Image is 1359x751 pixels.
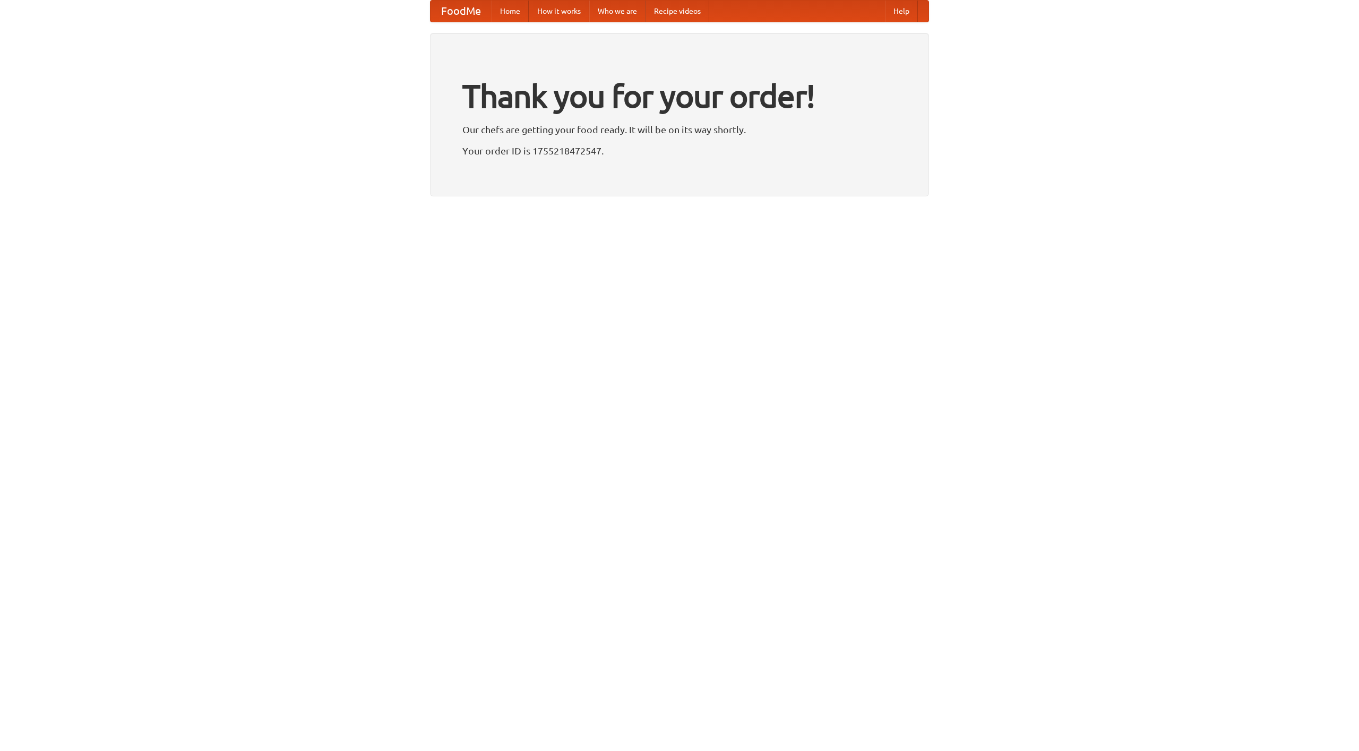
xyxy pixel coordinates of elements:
p: Your order ID is 1755218472547. [462,143,897,159]
a: How it works [529,1,589,22]
h1: Thank you for your order! [462,71,897,122]
a: Who we are [589,1,646,22]
p: Our chefs are getting your food ready. It will be on its way shortly. [462,122,897,137]
a: Home [492,1,529,22]
a: Help [885,1,918,22]
a: Recipe videos [646,1,709,22]
a: FoodMe [431,1,492,22]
